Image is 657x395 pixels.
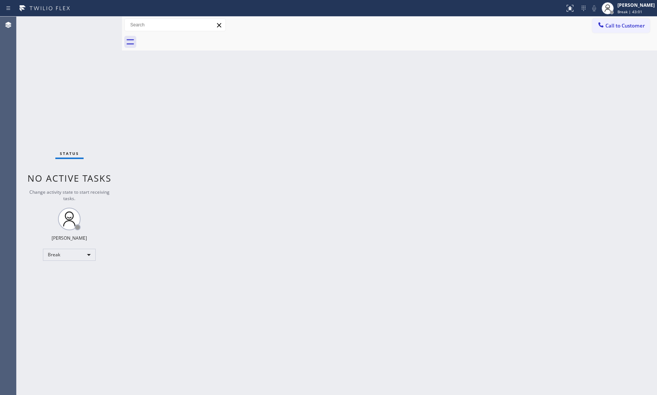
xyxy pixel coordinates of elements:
button: Mute [589,3,599,14]
span: Status [60,151,79,156]
span: Change activity state to start receiving tasks. [29,189,110,202]
div: [PERSON_NAME] [617,2,655,8]
div: [PERSON_NAME] [52,235,87,241]
button: Call to Customer [592,18,650,33]
div: Break [43,249,96,261]
input: Search [125,19,226,31]
span: No active tasks [27,172,111,184]
span: Call to Customer [605,22,645,29]
span: Break | 43:01 [617,9,642,14]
